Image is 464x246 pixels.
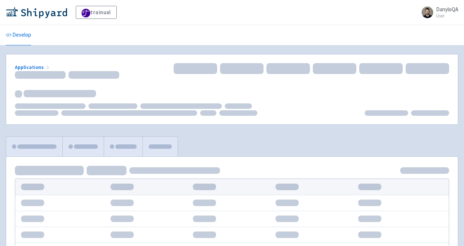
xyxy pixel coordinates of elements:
span: DanyloQA [436,6,458,13]
img: Shipyard logo [6,7,67,18]
small: User [436,13,458,18]
a: trainual [76,6,117,19]
a: Develop [6,25,31,45]
a: DanyloQA User [417,7,458,18]
a: Applications [15,64,51,70]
